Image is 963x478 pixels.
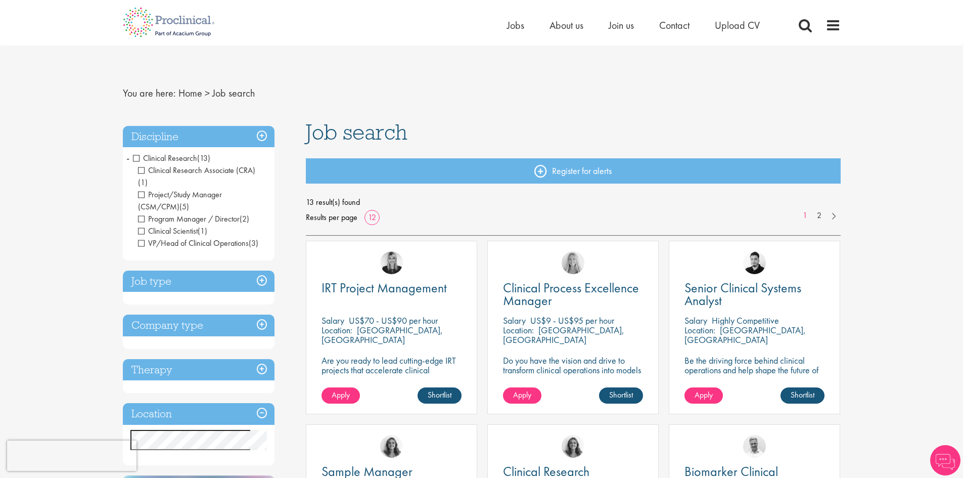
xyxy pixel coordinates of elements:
h3: Therapy [123,359,274,381]
span: Senior Clinical Systems Analyst [684,279,801,309]
span: Clinical Research Associate (CRA) [138,165,255,188]
p: Do you have the vision and drive to transform clinical operations into models of excellence in a ... [503,356,643,394]
a: Apply [503,387,541,404]
a: 1 [798,210,812,222]
span: VP/Head of Clinical Operations [138,238,258,248]
img: Janelle Jones [380,251,403,274]
span: (3) [249,238,258,248]
p: [GEOGRAPHIC_DATA], [GEOGRAPHIC_DATA] [503,324,624,345]
span: - [126,150,129,165]
h3: Job type [123,271,274,292]
span: Location: [684,324,715,336]
p: US$70 - US$90 per hour [349,315,438,326]
a: IRT Project Management [322,282,462,294]
span: Program Manager / Director [138,213,240,224]
span: Job search [212,86,255,100]
span: Salary [503,315,526,326]
a: Clinical Process Excellence Manager [503,282,643,307]
span: (1) [211,250,220,260]
span: Clinical Research [133,153,210,163]
span: Job search [306,118,407,146]
h3: Location [123,403,274,425]
p: [GEOGRAPHIC_DATA], [GEOGRAPHIC_DATA] [322,324,443,345]
a: Register for alerts [306,158,841,184]
span: Apply [332,389,350,400]
p: Be the driving force behind clinical operations and help shape the future of pharma innovation. [684,356,824,384]
span: Clinical Scientist [138,226,207,236]
span: IRT Project Management [322,279,447,296]
span: Salary [322,315,344,326]
span: Location: [322,324,352,336]
a: Contact [659,19,690,32]
span: Clinical Outsourcing [138,250,220,260]
a: 12 [364,212,380,223]
p: Are you ready to lead cutting-edge IRT projects that accelerate clinical breakthroughs in biotech? [322,356,462,384]
a: Upload CV [715,19,760,32]
img: Chatbot [930,445,960,475]
span: Program Manager / Director [138,213,249,224]
span: Clinical Research Associate (CRA) [138,165,255,176]
span: (13) [197,153,210,163]
img: Anderson Maldonado [743,251,766,274]
h3: Company type [123,315,274,336]
a: 2 [812,210,827,222]
span: Project/Study Manager (CSM/CPM) [138,189,222,212]
a: breadcrumb link [178,86,202,100]
a: Senior Clinical Systems Analyst [684,282,824,307]
span: 13 result(s) found [306,195,841,210]
a: Shortlist [781,387,824,404]
img: Shannon Briggs [562,251,584,274]
span: You are here: [123,86,176,100]
a: Apply [322,387,360,404]
a: Shortlist [599,387,643,404]
span: Location: [503,324,534,336]
a: Sample Manager [322,465,462,478]
a: Shortlist [418,387,462,404]
span: Clinical Process Excellence Manager [503,279,639,309]
span: VP/Head of Clinical Operations [138,238,249,248]
img: Joshua Bye [743,435,766,458]
span: Apply [695,389,713,400]
h3: Discipline [123,126,274,148]
span: > [205,86,210,100]
img: Jackie Cerchio [562,435,584,458]
span: (5) [179,201,189,212]
img: Jackie Cerchio [380,435,403,458]
iframe: reCAPTCHA [7,441,136,471]
p: US$9 - US$95 per hour [530,315,614,326]
a: Join us [609,19,634,32]
span: Salary [684,315,707,326]
span: (2) [240,213,249,224]
span: Clinical Scientist [138,226,198,236]
p: Highly Competitive [712,315,779,326]
span: (1) [138,177,148,188]
p: [GEOGRAPHIC_DATA], [GEOGRAPHIC_DATA] [684,324,806,345]
span: Apply [513,389,531,400]
a: Jobs [507,19,524,32]
a: About us [549,19,583,32]
a: Apply [684,387,723,404]
span: Clinical Outsourcing [138,250,211,260]
span: Results per page [306,210,357,225]
span: Clinical Research [133,153,197,163]
span: (1) [198,226,207,236]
